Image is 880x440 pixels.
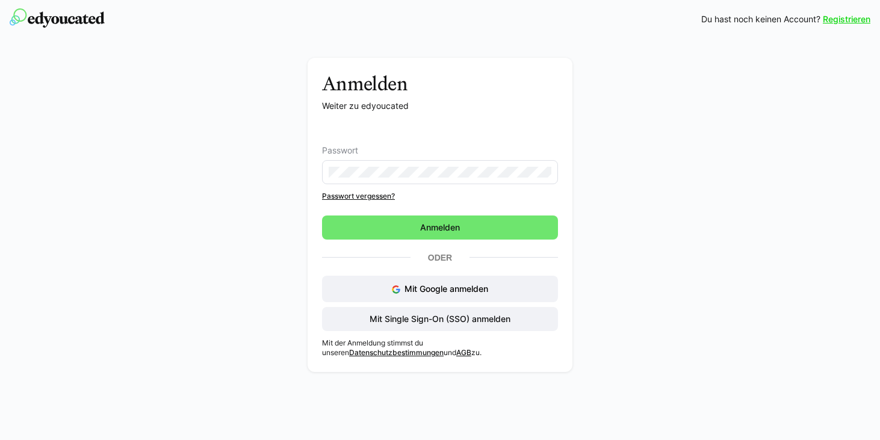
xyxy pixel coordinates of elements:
p: Mit der Anmeldung stimmst du unseren und zu. [322,338,558,358]
a: AGB [456,348,471,357]
p: Weiter zu edyoucated [322,100,558,112]
span: Du hast noch keinen Account? [701,13,820,25]
span: Passwort [322,146,358,155]
button: Mit Google anmelden [322,276,558,302]
span: Mit Single Sign-On (SSO) anmelden [368,313,512,325]
a: Datenschutzbestimmungen [349,348,444,357]
p: Oder [411,249,469,266]
button: Anmelden [322,215,558,240]
button: Mit Single Sign-On (SSO) anmelden [322,307,558,331]
img: edyoucated [10,8,105,28]
span: Anmelden [418,222,462,234]
span: Mit Google anmelden [404,284,488,294]
a: Registrieren [823,13,870,25]
a: Passwort vergessen? [322,191,558,201]
h3: Anmelden [322,72,558,95]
